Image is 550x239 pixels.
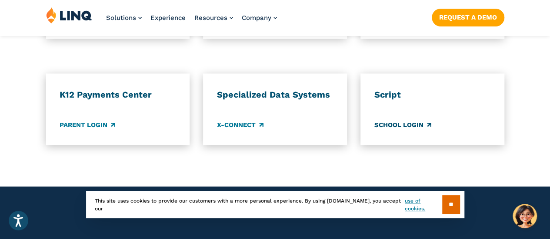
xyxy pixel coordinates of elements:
div: This site uses cookies to provide our customers with a more personal experience. By using [DOMAIN... [86,191,464,218]
a: School Login [374,120,431,129]
a: Request a Demo [432,9,504,26]
a: X-Connect [217,120,263,129]
a: Parent Login [60,120,115,129]
h3: K12 Payments Center [60,89,176,100]
span: Solutions [106,14,136,22]
a: Solutions [106,14,142,22]
span: Resources [194,14,227,22]
h3: Specialized Data Systems [217,89,333,100]
a: use of cookies. [405,197,442,213]
a: Resources [194,14,233,22]
a: Experience [150,14,186,22]
img: LINQ | K‑12 Software [46,7,92,23]
nav: Button Navigation [432,7,504,26]
span: Company [242,14,271,22]
h3: Script [374,89,490,100]
button: Hello, have a question? Let’s chat. [513,204,537,228]
nav: Primary Navigation [106,7,277,36]
a: Company [242,14,277,22]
